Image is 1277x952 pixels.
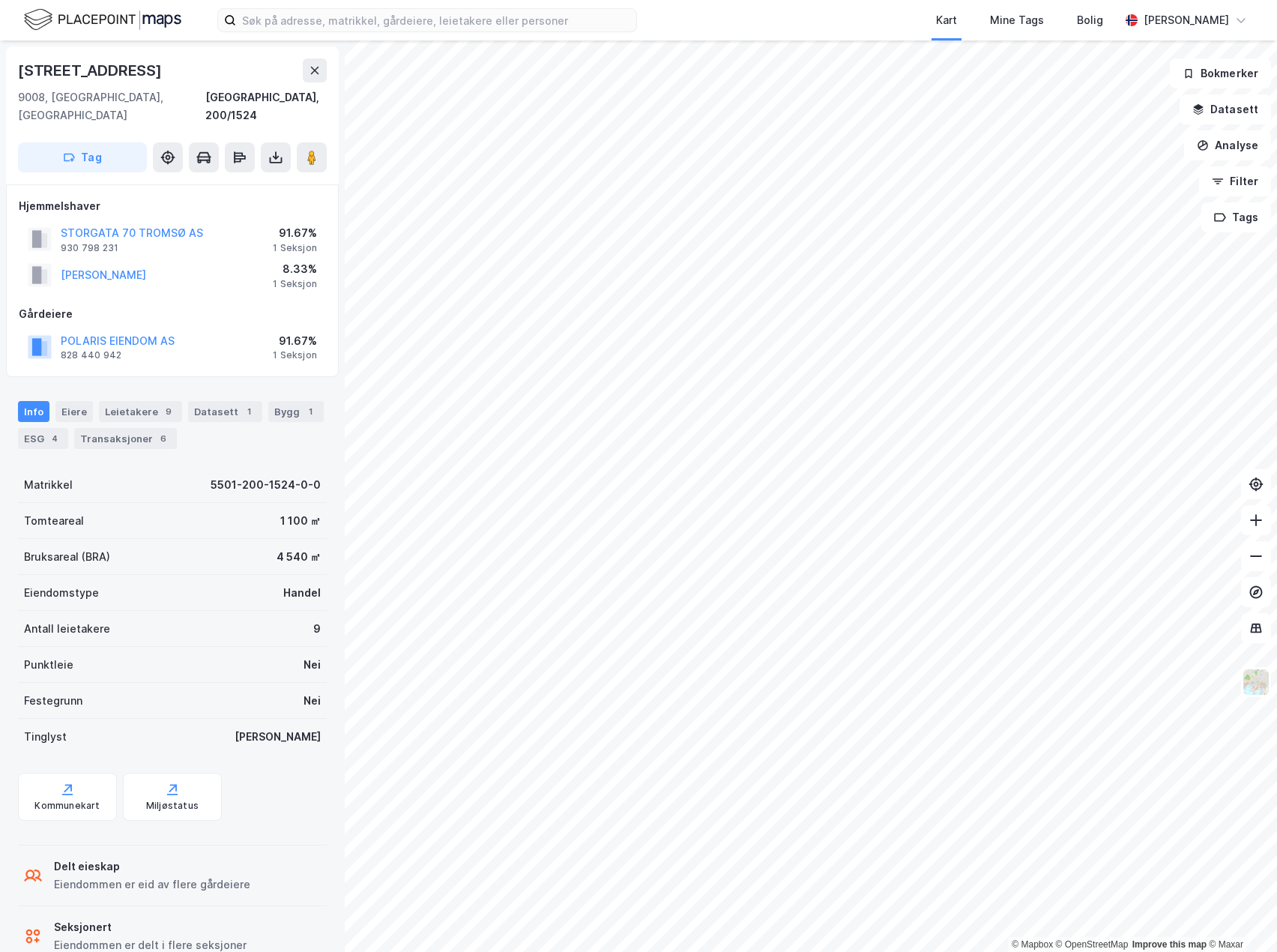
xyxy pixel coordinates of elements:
[205,88,327,124] div: [GEOGRAPHIC_DATA], 200/1524
[74,428,177,449] div: Transaksjoner
[54,918,247,936] div: Seksjonert
[280,512,321,530] div: 1 100 ㎡
[146,800,199,812] div: Miljøstatus
[303,404,318,419] div: 1
[24,548,110,566] div: Bruksareal (BRA)
[936,11,957,29] div: Kart
[19,305,326,323] div: Gårdeiere
[304,692,321,710] div: Nei
[1180,94,1271,124] button: Datasett
[161,404,176,419] div: 9
[1077,11,1103,29] div: Bolig
[19,197,326,215] div: Hjemmelshaver
[34,800,100,812] div: Kommunekart
[273,278,317,290] div: 1 Seksjon
[24,692,82,710] div: Festegrunn
[1242,668,1270,696] img: Z
[54,858,250,876] div: Delt eieskap
[1199,166,1271,196] button: Filter
[304,656,321,674] div: Nei
[1056,939,1129,950] a: OpenStreetMap
[24,476,73,494] div: Matrikkel
[277,548,321,566] div: 4 540 ㎡
[1201,202,1271,232] button: Tags
[18,88,205,124] div: 9008, [GEOGRAPHIC_DATA], [GEOGRAPHIC_DATA]
[1170,58,1271,88] button: Bokmerker
[268,401,324,422] div: Bygg
[273,332,317,350] div: 91.67%
[273,242,317,254] div: 1 Seksjon
[24,728,67,746] div: Tinglyst
[1012,939,1053,950] a: Mapbox
[24,620,110,638] div: Antall leietakere
[236,9,636,31] input: Søk på adresse, matrikkel, gårdeiere, leietakere eller personer
[990,11,1044,29] div: Mine Tags
[1184,130,1271,160] button: Analyse
[99,401,182,422] div: Leietakere
[18,142,147,172] button: Tag
[18,428,68,449] div: ESG
[211,476,321,494] div: 5501-200-1524-0-0
[283,584,321,602] div: Handel
[18,58,165,82] div: [STREET_ADDRESS]
[55,401,93,422] div: Eiere
[1202,880,1277,952] iframe: Chat Widget
[24,656,73,674] div: Punktleie
[241,404,256,419] div: 1
[188,401,262,422] div: Datasett
[47,431,62,446] div: 4
[61,349,121,361] div: 828 440 942
[273,349,317,361] div: 1 Seksjon
[273,260,317,278] div: 8.33%
[313,620,321,638] div: 9
[24,7,181,33] img: logo.f888ab2527a4732fd821a326f86c7f29.svg
[61,242,118,254] div: 930 798 231
[18,401,49,422] div: Info
[235,728,321,746] div: [PERSON_NAME]
[156,431,171,446] div: 6
[1132,939,1207,950] a: Improve this map
[24,584,99,602] div: Eiendomstype
[24,512,84,530] div: Tomteareal
[1144,11,1229,29] div: [PERSON_NAME]
[273,224,317,242] div: 91.67%
[54,876,250,894] div: Eiendommen er eid av flere gårdeiere
[1202,880,1277,952] div: Kontrollprogram for chat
